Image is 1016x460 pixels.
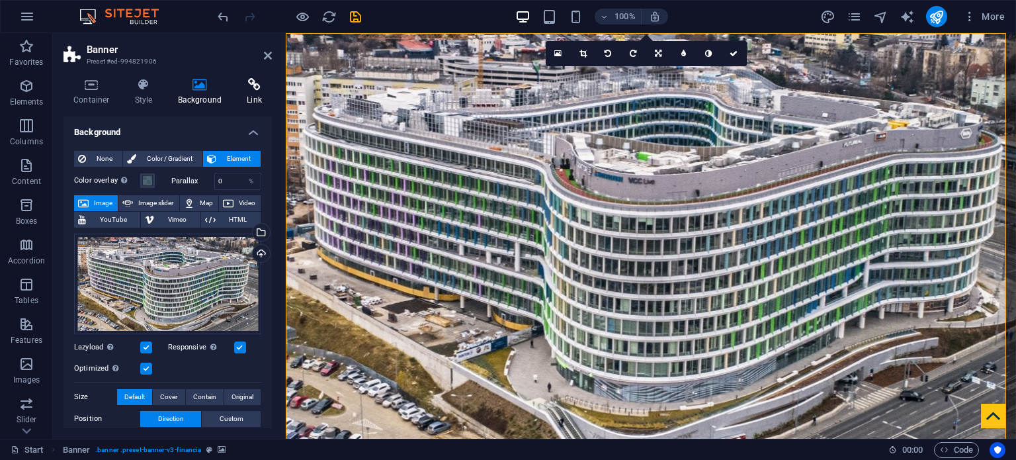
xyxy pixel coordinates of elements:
[671,41,697,66] a: Blur
[596,41,621,66] a: Rotate left 90°
[321,9,337,24] button: reload
[74,195,118,211] button: Image
[8,255,45,266] p: Accordion
[963,10,1005,23] span: More
[242,173,261,189] div: %
[63,442,226,458] nav: breadcrumb
[218,446,226,453] i: This element contains a background
[16,216,38,226] p: Boxes
[348,9,363,24] i: Save (Ctrl+S)
[820,9,836,24] button: design
[140,151,198,167] span: Color / Gradient
[63,116,272,140] h4: Background
[87,56,245,68] h3: Preset #ed-994821906
[237,195,257,211] span: Video
[12,176,41,187] p: Content
[160,389,177,405] span: Cover
[722,41,747,66] a: Confirm ( Ctrl ⏎ )
[90,151,118,167] span: None
[888,442,923,458] h6: Session time
[158,212,196,228] span: Vimeo
[10,136,43,147] p: Columns
[201,212,261,228] button: HTML
[74,340,140,355] label: Lazyload
[216,9,231,24] i: Undo: Add element (Ctrl+Z)
[17,414,37,425] p: Slider
[125,78,168,106] h4: Style
[141,212,200,228] button: Vimeo
[198,195,214,211] span: Map
[934,442,979,458] button: Code
[321,9,337,24] i: Reload page
[697,41,722,66] a: Greyscale
[202,411,261,427] button: Custom
[158,411,184,427] span: Direction
[571,41,596,66] a: Crop mode
[900,9,915,24] button: text_generator
[123,151,202,167] button: Color / Gradient
[74,361,140,377] label: Optimized
[820,9,835,24] i: Design (Ctrl+Alt+Y)
[614,9,636,24] h6: 100%
[15,295,38,306] p: Tables
[347,9,363,24] button: save
[206,446,212,453] i: This element is a customizable preset
[649,11,661,23] i: On resize automatically adjust zoom level to fit chosen device.
[900,9,915,24] i: AI Writer
[87,44,272,56] h2: Banner
[847,9,863,24] button: pages
[595,9,642,24] button: 100%
[118,195,179,211] button: Image slider
[911,445,913,455] span: :
[74,389,117,405] label: Size
[74,173,140,189] label: Color overlay
[93,195,114,211] span: Image
[926,6,947,27] button: publish
[10,97,44,107] p: Elements
[168,78,237,106] h4: Background
[546,41,571,66] a: Select files from the file manager, stock photos, or upload file(s)
[74,151,122,167] button: None
[180,195,218,211] button: Map
[186,389,224,405] button: Contain
[76,9,175,24] img: Editor Logo
[11,442,44,458] a: Click to cancel selection. Double-click to open Pages
[74,234,261,334] div: Uj-projekt-2022-02-22Tszerk-pkHiL6DAXWxsaIrt6A8RNA.jpg
[11,335,42,345] p: Features
[168,340,234,355] label: Responsive
[847,9,862,24] i: Pages (Ctrl+Alt+S)
[90,212,136,228] span: YouTube
[13,375,40,385] p: Images
[63,78,125,106] h4: Container
[873,9,888,24] i: Navigator
[140,411,201,427] button: Direction
[224,389,261,405] button: Original
[646,41,671,66] a: Change orientation
[74,212,140,228] button: YouTube
[74,411,140,427] label: Position
[124,389,145,405] span: Default
[220,411,243,427] span: Custom
[958,6,1010,27] button: More
[237,78,272,106] h4: Link
[220,151,257,167] span: Element
[232,389,253,405] span: Original
[63,442,91,458] span: Click to select. Double-click to edit
[940,442,973,458] span: Code
[171,177,214,185] label: Parallax
[990,442,1005,458] button: Usercentrics
[873,9,889,24] button: navigator
[215,9,231,24] button: undo
[137,195,175,211] span: Image slider
[117,389,152,405] button: Default
[621,41,646,66] a: Rotate right 90°
[220,212,257,228] span: HTML
[153,389,185,405] button: Cover
[929,9,944,24] i: Publish
[902,442,923,458] span: 00 00
[9,57,43,68] p: Favorites
[95,442,201,458] span: . banner .preset-banner-v3-financia
[219,195,261,211] button: Video
[203,151,261,167] button: Element
[193,389,216,405] span: Contain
